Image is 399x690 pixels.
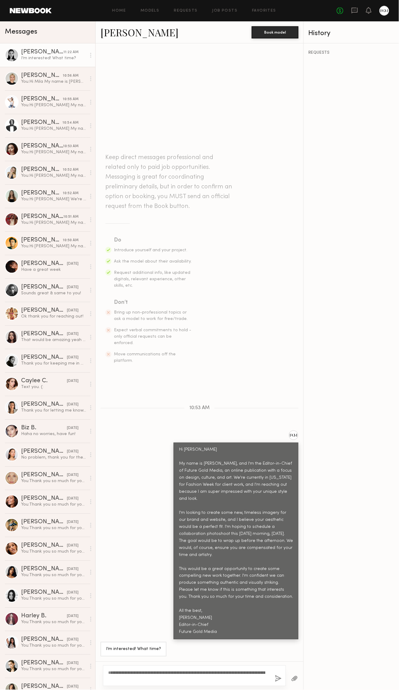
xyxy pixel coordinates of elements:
[21,519,67,525] div: [PERSON_NAME]
[114,248,187,252] span: Introduce yourself and your project.
[67,661,79,666] div: [DATE]
[67,261,79,267] div: [DATE]
[141,9,159,13] a: Models
[114,353,176,363] span: Move communications off the platform.
[114,271,190,288] span: Request additional info, like updated digitals, relevant experience, other skills, etc.
[63,73,79,79] div: 10:56 AM
[21,543,67,549] div: [PERSON_NAME]
[114,260,192,263] span: Ask the model about their availability.
[21,684,67,690] div: [PERSON_NAME]
[21,549,86,555] div: You: Thank you so much for your time and consideration. We truly appreciate you reaching out and ...
[21,243,86,249] div: You: Hi [PERSON_NAME] My name is [PERSON_NAME], and I'm the Editor-in-Chief of Future Gold Media,...
[21,525,86,531] div: You: Thank you so much for your time and consideration. We truly appreciate you reaching out and ...
[21,267,86,273] div: Have a great week
[64,214,79,220] div: 10:51 AM
[105,153,234,211] header: Keep direct messages professional and related only to paid job opportunities. Messaging is great ...
[179,447,293,636] div: Hi [PERSON_NAME] My name is [PERSON_NAME], and I'm the Editor-in-Chief of Future Gold Media, an o...
[252,26,298,38] button: Book model
[114,329,191,345] span: Expect verbal commitments to hold - only official requests can be enforced.
[67,332,79,337] div: [DATE]
[63,167,79,173] div: 10:52 AM
[21,666,86,672] div: You: Thank you so much for your time and consideration. We truly appreciate you reaching out and ...
[21,472,67,478] div: [PERSON_NAME]
[21,73,63,79] div: [PERSON_NAME]
[21,196,86,202] div: You: Hi [PERSON_NAME] We're currently in [US_STATE] for Fashion Week for client work, and I'm rea...
[101,26,178,39] a: [PERSON_NAME]
[67,520,79,525] div: [DATE]
[21,402,67,408] div: [PERSON_NAME]
[21,167,63,173] div: [PERSON_NAME]
[21,378,67,384] div: Caylee C.
[67,426,79,431] div: [DATE]
[67,449,79,455] div: [DATE]
[309,30,394,37] div: History
[189,406,210,411] span: 10:53 AM
[21,96,63,102] div: [PERSON_NAME]
[21,284,67,290] div: [PERSON_NAME]
[67,402,79,408] div: [DATE]
[21,143,63,149] div: [PERSON_NAME]
[21,660,67,666] div: [PERSON_NAME]
[21,455,86,461] div: No problem, thank you for the update!
[21,220,86,226] div: You: Hi [PERSON_NAME] My name is [PERSON_NAME], and I'm the Editor-in-Chief of Future Gold Media,...
[67,590,79,596] div: [DATE]
[67,496,79,502] div: [DATE]
[21,384,86,390] div: Text you. (:
[21,431,86,437] div: Haha no worries, have fun!
[252,9,276,13] a: Favorites
[67,285,79,290] div: [DATE]
[21,126,86,132] div: You: Hi [PERSON_NAME] My name is [PERSON_NAME], and I'm the Editor-in-Chief of Future Gold Media,...
[21,502,86,508] div: You: Thank you so much for your time and consideration. We truly appreciate you reaching out and ...
[67,637,79,643] div: [DATE]
[21,596,86,602] div: You: Thank you so much for your time and consideration. We truly appreciate you reaching out and ...
[21,637,67,643] div: [PERSON_NAME]
[67,355,79,361] div: [DATE]
[63,238,79,243] div: 10:50 AM
[21,425,67,431] div: Biz B.
[21,149,86,155] div: You: Hi [PERSON_NAME] My name is [PERSON_NAME], and I'm the Editor-in-Chief of Future Gold Media,...
[21,590,67,596] div: [PERSON_NAME]
[63,143,79,149] div: 10:53 AM
[21,214,64,220] div: [PERSON_NAME]
[252,29,298,34] a: Book model
[21,308,67,314] div: [PERSON_NAME]
[309,51,394,55] div: REQUESTS
[21,449,67,455] div: [PERSON_NAME]
[21,613,67,619] div: Harley B.
[67,473,79,478] div: [DATE]
[21,337,86,343] div: That would be amazing yeah thank you!
[67,379,79,384] div: [DATE]
[67,684,79,690] div: [DATE]
[21,478,86,484] div: You: Thank you so much for your time and consideration. We truly appreciate you reaching out and ...
[5,28,37,35] span: Messages
[63,96,79,102] div: 10:55 AM
[21,49,64,55] div: [PERSON_NAME]
[21,290,86,296] div: Sounds great & same to you!
[174,9,198,13] a: Requests
[21,408,86,414] div: Thank you for letting me know. I hope to work with you in the future! [GEOGRAPHIC_DATA]
[21,314,86,320] div: Ok thank you for reaching out!
[212,9,238,13] a: Job Posts
[114,236,192,245] div: Do
[21,261,67,267] div: [PERSON_NAME]
[67,614,79,619] div: [DATE]
[21,331,67,337] div: [PERSON_NAME]
[112,9,126,13] a: Home
[21,173,86,179] div: You: Hi [PERSON_NAME] My name is [PERSON_NAME], and I'm the Editor-in-Chief of Future Gold Media,...
[21,643,86,649] div: You: Thank you so much for your time and consideration. We truly appreciate you reaching out and ...
[21,237,63,243] div: [PERSON_NAME]
[21,190,63,196] div: [PERSON_NAME]
[21,496,67,502] div: [PERSON_NAME]
[64,49,79,55] div: 11:22 AM
[21,566,67,572] div: [PERSON_NAME]
[63,120,79,126] div: 10:54 AM
[21,79,86,85] div: You: Hi Mila My name is [PERSON_NAME], and I'm the Editor-in-Chief of Future Gold Media, an onlin...
[67,308,79,314] div: [DATE]
[106,646,161,653] div: I’m interested! What time?
[21,355,67,361] div: [PERSON_NAME]
[21,361,86,367] div: Thank you for keeping me in mind for future opportunities!
[21,102,86,108] div: You: Hi [PERSON_NAME] My name is [PERSON_NAME], and I'm the Editor-in-Chief of Future Gold Media,...
[21,572,86,578] div: You: Thank you so much for your time and consideration. We truly appreciate you reaching out and ...
[114,311,188,321] span: Bring up non-professional topics or ask a model to work for free/trade.
[67,543,79,549] div: [DATE]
